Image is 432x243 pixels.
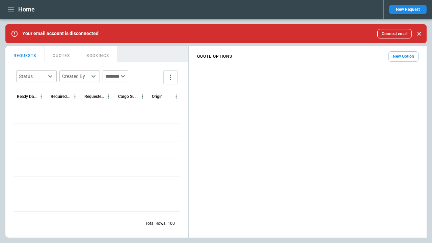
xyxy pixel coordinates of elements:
div: Cargo Summary [118,94,138,99]
p: Total Rows: [145,221,166,226]
button: Required Date & Time (UTC) column menu [71,92,79,101]
button: Cargo Summary column menu [138,92,147,101]
button: Requested Route column menu [104,92,113,101]
button: Ready Date & Time (UTC) column menu [37,92,46,101]
button: Origin column menu [172,92,181,101]
div: dismiss [414,26,424,41]
div: Required Date & Time (UTC) [51,94,71,99]
h1: Home [18,5,35,13]
div: Origin [152,94,163,99]
div: Ready Date & Time (UTC) [17,94,37,99]
button: Connect email [377,29,412,38]
div: Requested Route [84,94,104,99]
h4: QUOTE OPTIONS [197,55,232,58]
div: Status [19,73,46,80]
button: New Option [388,51,418,62]
button: BOOKINGS [78,46,117,62]
button: New Request [389,5,427,14]
button: QUOTES [45,46,78,62]
button: Close [414,29,424,38]
p: 100 [168,221,175,226]
div: scrollable content [189,49,427,64]
p: Your email account is disconnected [22,31,99,36]
div: Created By [62,73,89,80]
button: REQUESTS [5,46,45,62]
button: more [163,70,178,84]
